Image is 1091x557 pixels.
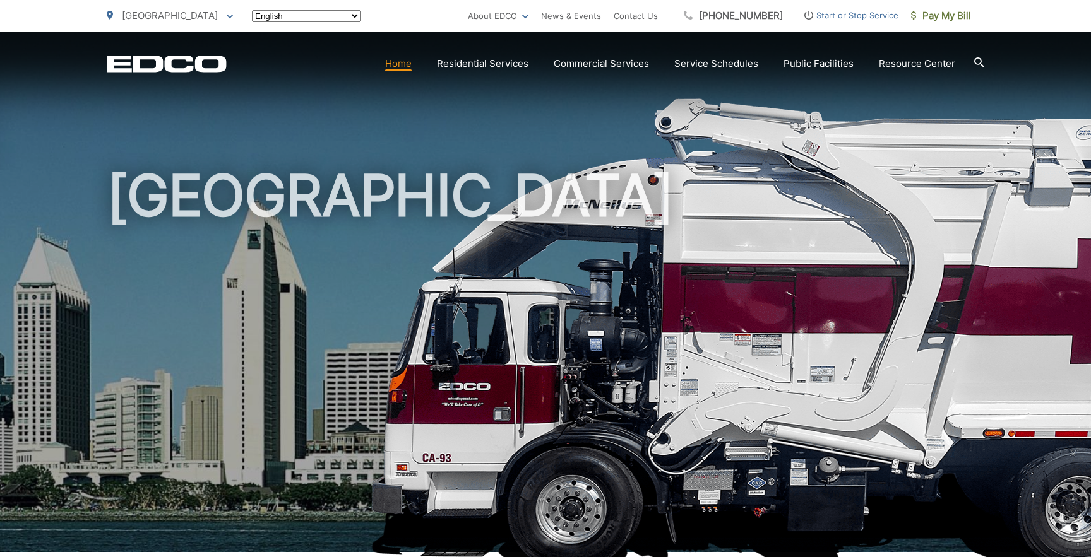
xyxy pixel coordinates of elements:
select: Select a language [252,10,361,22]
a: Home [385,56,412,71]
a: Resource Center [879,56,955,71]
span: [GEOGRAPHIC_DATA] [122,9,218,21]
span: Pay My Bill [911,8,971,23]
a: Public Facilities [784,56,854,71]
a: Service Schedules [674,56,758,71]
a: Contact Us [614,8,658,23]
a: Commercial Services [554,56,649,71]
a: EDCD logo. Return to the homepage. [107,55,227,73]
a: About EDCO [468,8,528,23]
a: News & Events [541,8,601,23]
a: Residential Services [437,56,528,71]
